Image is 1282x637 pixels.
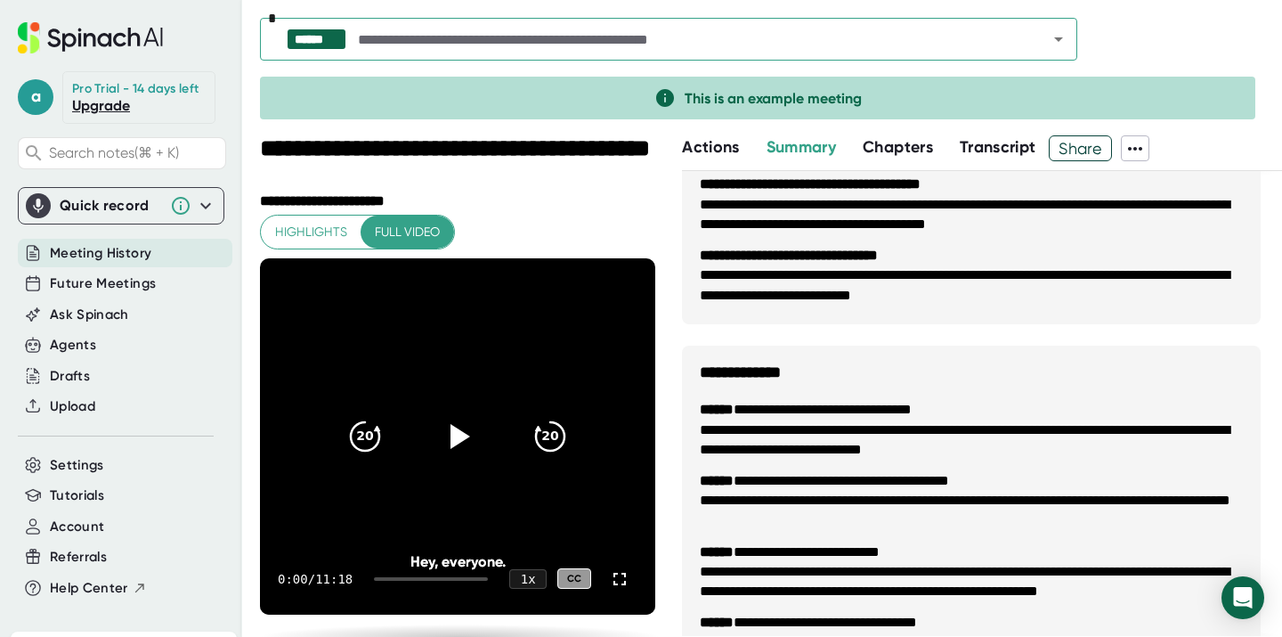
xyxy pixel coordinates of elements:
[18,79,53,115] span: a
[682,135,739,159] button: Actions
[275,221,347,243] span: Highlights
[50,366,90,387] button: Drafts
[50,517,104,537] button: Account
[299,553,615,570] div: Hey, everyone.
[50,305,129,325] button: Ask Spinach
[509,569,547,589] div: 1 x
[863,135,933,159] button: Chapters
[50,486,104,506] button: Tutorials
[1221,576,1264,619] div: Open Intercom Messenger
[682,137,739,157] span: Actions
[50,547,107,568] button: Referrals
[863,137,933,157] span: Chapters
[960,137,1036,157] span: Transcript
[50,335,96,355] button: Agents
[1049,135,1112,161] button: Share
[72,97,130,114] a: Upgrade
[50,396,95,417] button: Upload
[49,144,221,161] span: Search notes (⌘ + K)
[361,216,454,249] button: Full video
[261,216,361,249] button: Highlights
[60,197,161,215] div: Quick record
[767,135,836,159] button: Summary
[557,568,591,589] div: CC
[26,188,216,224] div: Quick record
[960,135,1036,159] button: Transcript
[767,137,836,157] span: Summary
[278,572,353,586] div: 0:00 / 11:18
[50,455,104,476] button: Settings
[50,578,147,599] button: Help Center
[1050,133,1111,164] span: Share
[375,221,440,243] span: Full video
[50,274,156,294] button: Future Meetings
[50,243,151,264] button: Meeting History
[50,578,128,599] span: Help Center
[685,90,862,107] span: This is an example meeting
[1046,27,1071,52] button: Open
[72,81,199,97] div: Pro Trial - 14 days left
